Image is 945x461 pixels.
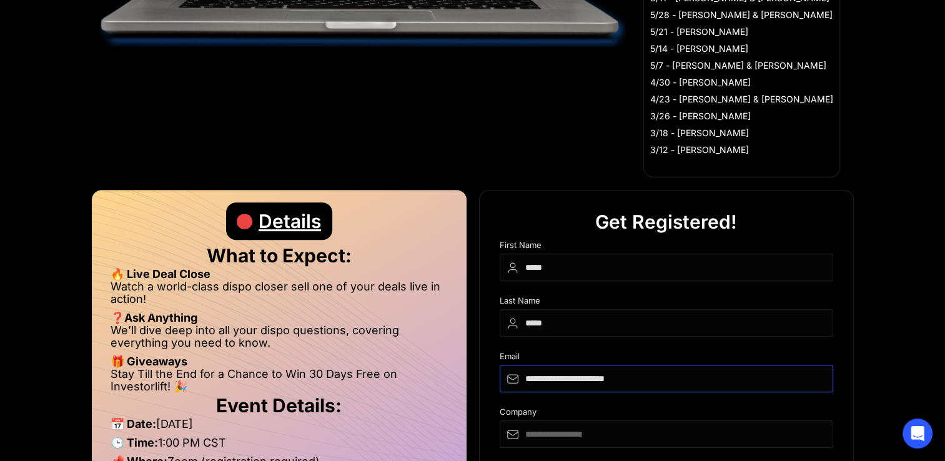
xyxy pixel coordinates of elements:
div: Details [259,202,321,240]
div: Open Intercom Messenger [903,419,933,449]
div: Email [500,352,833,365]
li: Watch a world-class dispo closer sell one of your deals live in action! [111,280,448,312]
li: Stay Till the End for a Chance to Win 30 Days Free on Investorlift! 🎉 [111,368,448,393]
div: Get Registered! [595,203,737,240]
div: Company [500,407,833,420]
strong: 🕒 Time: [111,436,158,449]
strong: Event Details: [216,394,342,417]
div: Last Name [500,296,833,309]
li: [DATE] [111,418,448,437]
strong: What to Expect: [207,244,352,267]
strong: 🔥 Live Deal Close [111,267,210,280]
li: 1:00 PM CST [111,437,448,455]
strong: 📅 Date: [111,417,156,430]
strong: 🎁 Giveaways [111,355,187,368]
div: First Name [500,240,833,254]
li: We’ll dive deep into all your dispo questions, covering everything you need to know. [111,324,448,355]
strong: ❓Ask Anything [111,311,197,324]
